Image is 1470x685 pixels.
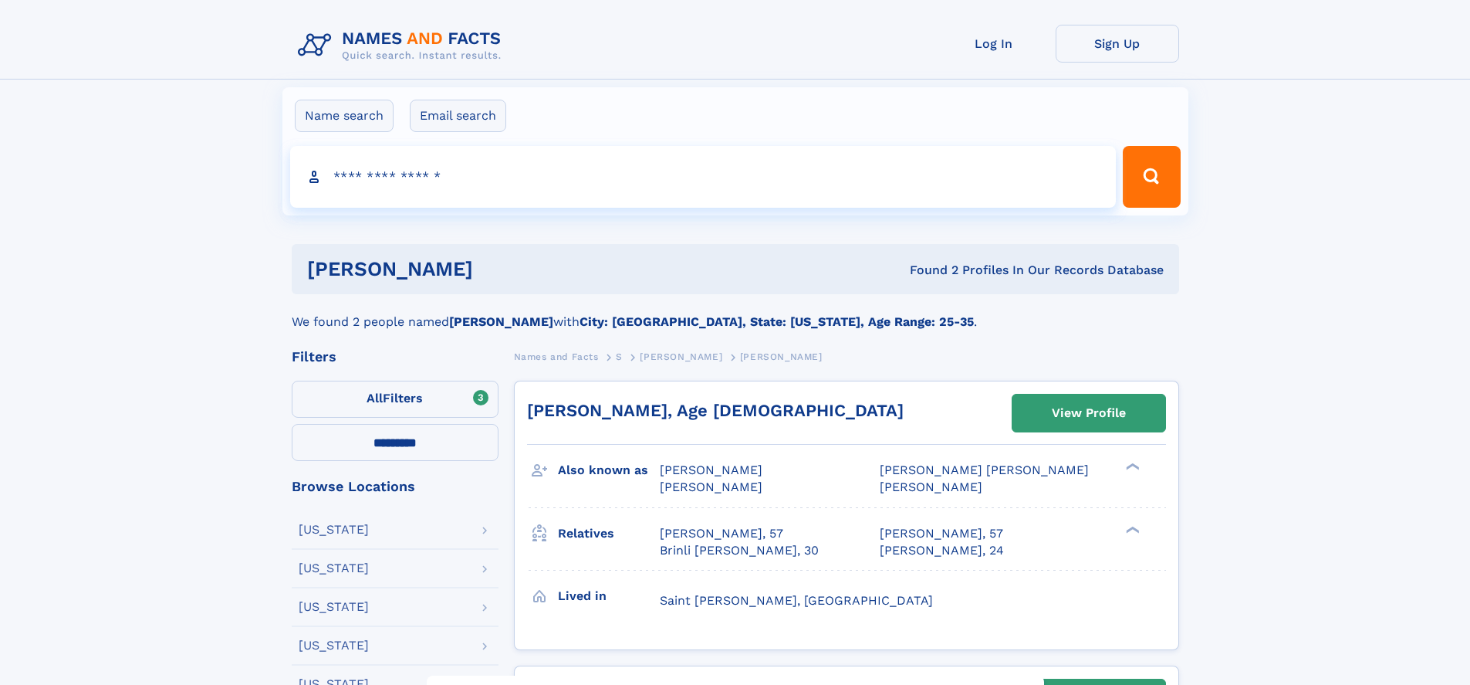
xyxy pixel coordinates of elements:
[691,262,1164,279] div: Found 2 Profiles In Our Records Database
[292,350,498,364] div: Filters
[880,463,1089,477] span: [PERSON_NAME] [PERSON_NAME]
[307,259,691,279] h1: [PERSON_NAME]
[1012,395,1165,432] a: View Profile
[1123,146,1180,208] button: Search Button
[292,381,498,418] label: Filters
[410,100,506,132] label: Email search
[514,347,599,366] a: Names and Facts
[660,593,933,608] span: Saint [PERSON_NAME], [GEOGRAPHIC_DATA]
[660,542,819,559] a: Brinli [PERSON_NAME], 30
[616,351,623,362] span: S
[740,351,823,362] span: [PERSON_NAME]
[640,351,722,362] span: [PERSON_NAME]
[1052,395,1126,431] div: View Profile
[1122,524,1141,534] div: ❯
[292,480,498,493] div: Browse Locations
[1122,462,1141,472] div: ❯
[660,480,762,494] span: [PERSON_NAME]
[299,562,369,575] div: [US_STATE]
[292,294,1179,331] div: We found 2 people named with .
[299,601,369,613] div: [US_STATE]
[660,525,783,542] a: [PERSON_NAME], 57
[292,25,514,66] img: Logo Names and Facts
[616,347,623,366] a: S
[558,457,660,483] h3: Also known as
[880,525,1003,542] a: [PERSON_NAME], 57
[580,314,974,329] b: City: [GEOGRAPHIC_DATA], State: [US_STATE], Age Range: 25-35
[295,100,394,132] label: Name search
[558,583,660,609] h3: Lived in
[527,401,904,420] a: [PERSON_NAME], Age [DEMOGRAPHIC_DATA]
[932,25,1056,63] a: Log In
[640,347,722,366] a: [PERSON_NAME]
[558,521,660,547] h3: Relatives
[299,524,369,536] div: [US_STATE]
[367,391,383,405] span: All
[290,146,1117,208] input: search input
[1056,25,1179,63] a: Sign Up
[880,480,982,494] span: [PERSON_NAME]
[660,463,762,477] span: [PERSON_NAME]
[880,542,1004,559] a: [PERSON_NAME], 24
[299,639,369,652] div: [US_STATE]
[449,314,553,329] b: [PERSON_NAME]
